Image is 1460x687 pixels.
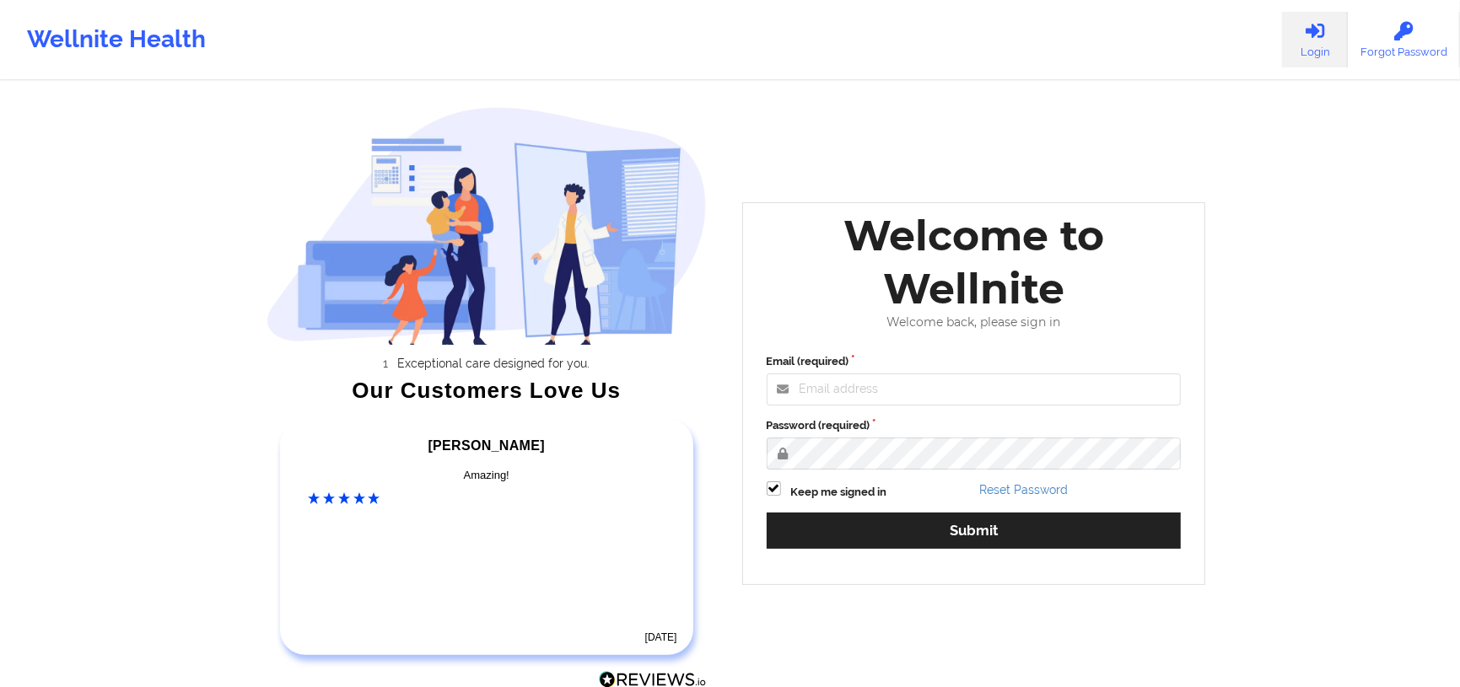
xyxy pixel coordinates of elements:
div: Welcome back, please sign in [755,315,1193,330]
time: [DATE] [645,631,677,643]
li: Exceptional care designed for you. [282,357,707,370]
label: Keep me signed in [791,484,887,501]
input: Email address [767,373,1182,405]
label: Password (required) [767,417,1182,434]
a: Login [1282,12,1348,67]
div: Welcome to Wellnite [755,209,1193,315]
a: Reset Password [979,483,1068,496]
div: Amazing! [308,467,665,484]
span: [PERSON_NAME] [428,438,545,453]
img: wellnite-auth-hero_200.c722682e.png [267,106,707,345]
button: Submit [767,513,1182,549]
div: Our Customers Love Us [267,382,707,399]
a: Forgot Password [1348,12,1460,67]
label: Email (required) [767,353,1182,370]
